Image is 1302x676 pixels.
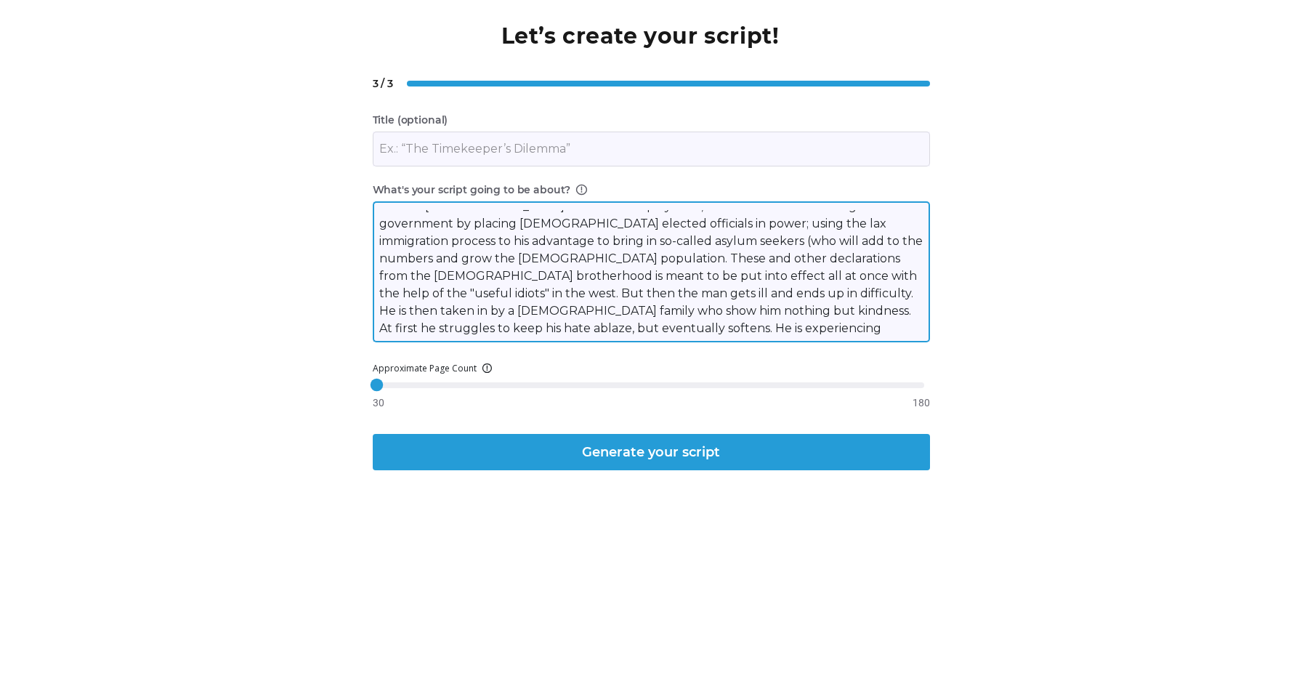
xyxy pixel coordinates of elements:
[373,74,401,93] span: 3 / 3
[373,395,384,411] span: 30
[373,110,930,129] label: Title (optional)
[373,180,930,199] label: What's your script going to be about?
[373,362,492,375] label: Approximate Page Count
[379,140,923,158] input: Ex.: “The Timekeeper’s Dilemma”
[466,22,814,51] div: Let’s create your script!
[913,395,930,411] span: 180
[373,434,930,470] button: Generate your script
